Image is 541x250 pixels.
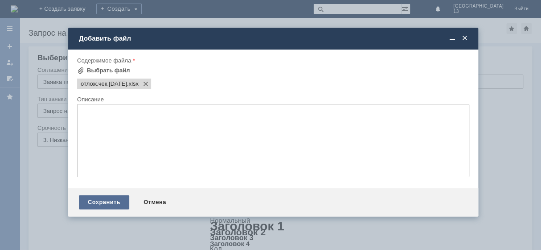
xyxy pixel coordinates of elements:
[77,58,467,63] div: Содержимое файла
[448,34,457,42] span: Свернуть (Ctrl + M)
[4,4,130,18] div: Добрый вечер ! Просим убрать отложенные чеки [PERSON_NAME]
[81,80,127,87] span: отлож.чек.16.09.2025.xlsx
[460,34,469,42] span: Закрыть
[87,67,130,74] div: Выбрать файл
[79,34,469,42] div: Добавить файл
[127,80,139,87] span: отлож.чек.16.09.2025.xlsx
[77,96,467,102] div: Описание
